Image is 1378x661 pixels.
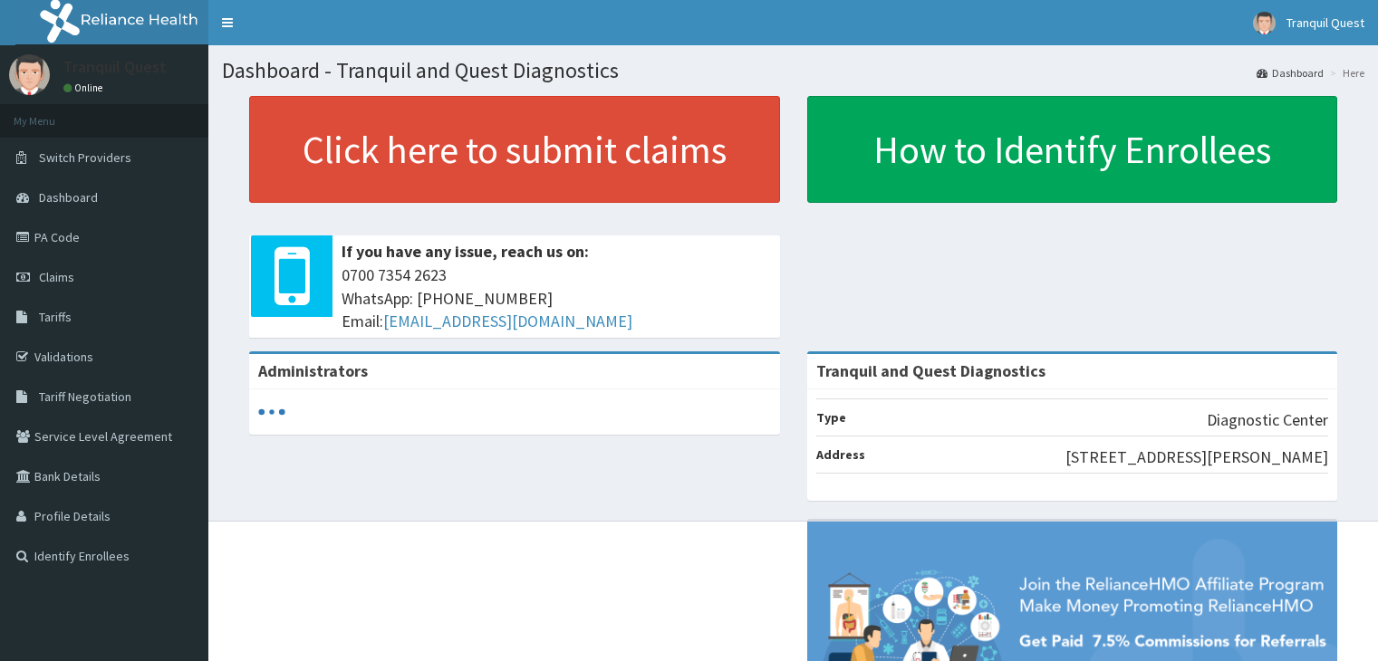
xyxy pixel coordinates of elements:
b: Administrators [258,360,368,381]
a: Dashboard [1257,65,1324,81]
span: Tranquil Quest [1286,14,1364,31]
img: User Image [9,54,50,95]
a: [EMAIL_ADDRESS][DOMAIN_NAME] [383,311,632,331]
strong: Tranquil and Quest Diagnostics [816,360,1046,381]
img: User Image [1253,12,1276,34]
b: If you have any issue, reach us on: [342,241,589,262]
svg: audio-loading [258,398,285,426]
span: Switch Providers [39,149,131,166]
span: Dashboard [39,189,98,206]
a: Online [63,81,107,94]
li: Here [1325,65,1364,81]
span: 0700 7354 2623 WhatsApp: [PHONE_NUMBER] Email: [342,263,771,333]
span: Claims [39,269,74,285]
b: Address [816,446,865,463]
p: Diagnostic Center [1207,408,1328,432]
a: How to Identify Enrollees [807,96,1338,203]
h1: Dashboard - Tranquil and Quest Diagnostics [222,59,1364,82]
a: Click here to submit claims [249,96,780,203]
b: Type [816,409,846,426]
span: Tariff Negotiation [39,388,131,405]
p: [STREET_ADDRESS][PERSON_NAME] [1065,445,1328,469]
span: Tariffs [39,309,72,325]
p: Tranquil Quest [63,59,167,75]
